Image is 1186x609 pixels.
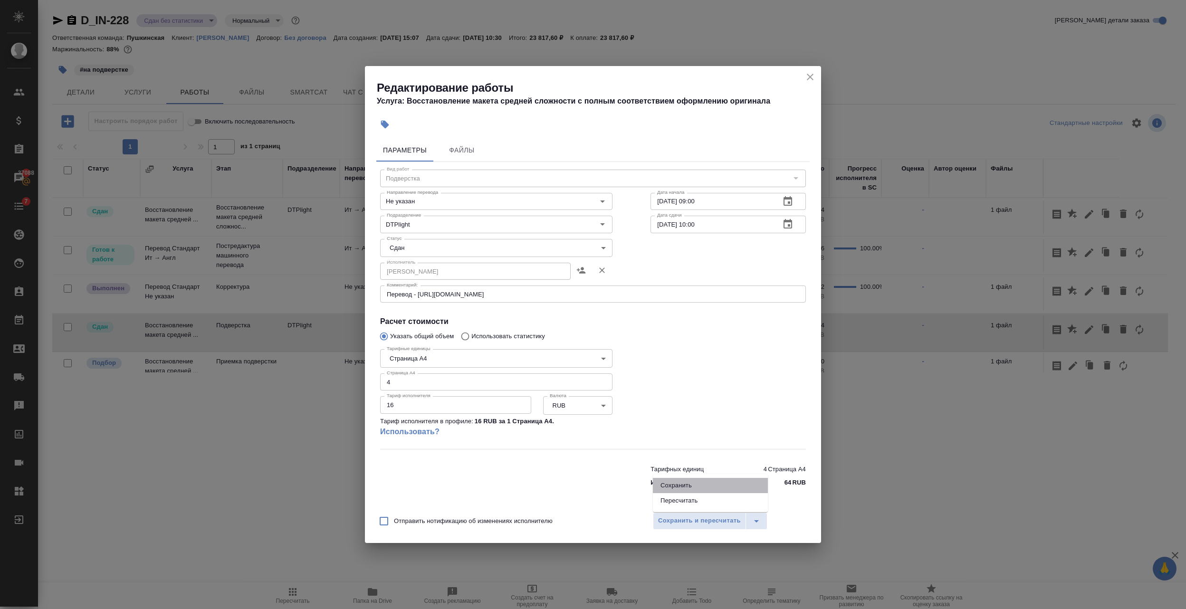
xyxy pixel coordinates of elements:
[382,144,428,156] span: Параметры
[380,349,612,367] div: Страница А4
[653,493,768,508] li: Пересчитать
[377,80,821,95] h2: Редактирование работы
[653,478,768,493] li: Сохранить
[387,291,799,298] textarea: Перевод - [URL][DOMAIN_NAME]
[768,465,806,474] p: Страница А4
[387,244,407,252] button: Сдан
[653,513,746,530] button: Сохранить и пересчитать
[792,478,806,487] p: RUB
[377,95,821,107] h4: Услуга: Восстановление макета средней сложности с полным соответствием оформлению оригинала
[374,114,395,135] button: Добавить тэг
[394,516,553,526] span: Отправить нотификацию об изменениях исполнителю
[596,195,609,208] button: Open
[380,417,473,426] p: Тариф исполнителя в профиле:
[784,478,792,487] p: 64
[439,144,485,156] span: Файлы
[650,465,704,474] p: Тарифных единиц
[592,259,612,282] button: Удалить
[380,239,612,257] div: Сдан
[380,316,806,327] h4: Расчет стоимости
[543,396,613,414] div: RUB
[658,515,741,526] span: Сохранить и пересчитать
[803,70,817,84] button: close
[475,417,554,426] p: 16 RUB за 1 Страница А4 .
[653,513,767,530] div: split button
[650,478,668,487] p: Итого
[571,259,592,282] button: Назначить
[380,426,612,438] a: Использовать?
[550,401,568,409] button: RUB
[764,465,767,474] p: 4
[596,218,609,231] button: Open
[387,354,430,362] button: Страница А4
